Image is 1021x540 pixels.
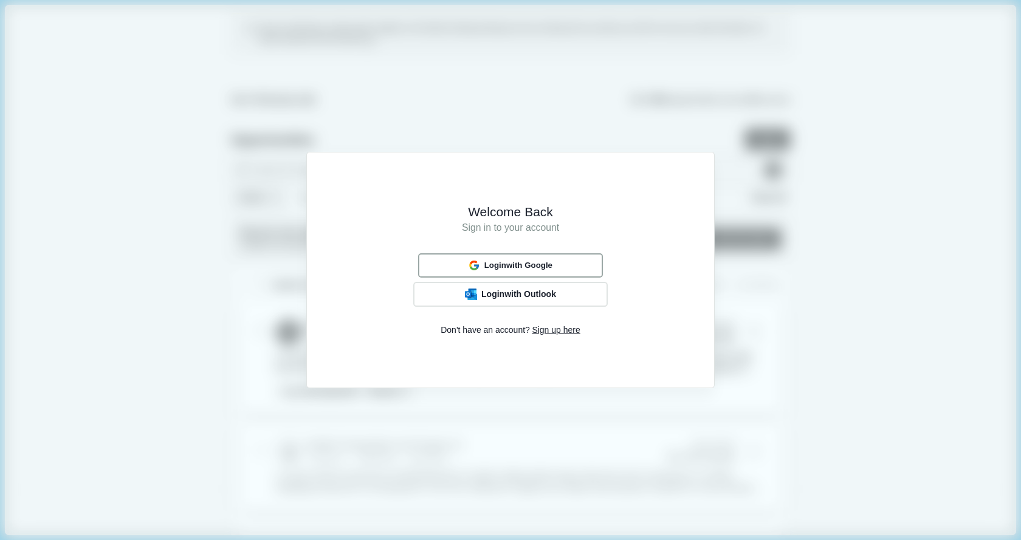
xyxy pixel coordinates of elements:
span: Login with Outlook [481,289,556,299]
button: Loginwith Google [418,253,603,277]
h1: Welcome Back [324,203,697,220]
button: Outlook LogoLoginwith Outlook [413,282,608,306]
span: Don't have an account? [441,324,530,337]
span: Sign up here [532,324,580,337]
span: Login with Google [484,261,552,270]
img: Outlook Logo [465,289,477,300]
h1: Sign in to your account [324,220,697,236]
